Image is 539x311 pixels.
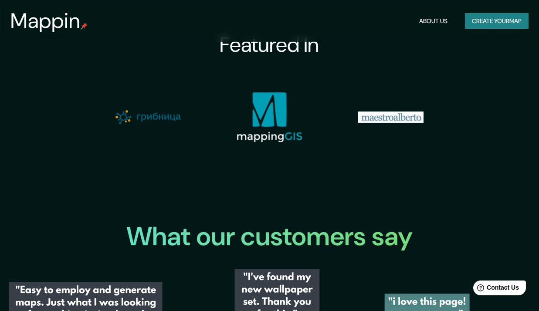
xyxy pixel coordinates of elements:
iframe: Help widget launcher [461,277,529,301]
button: About Us [416,13,451,29]
img: mappin-pin [81,23,88,30]
img: maestroalberto-logo [358,112,424,123]
img: mappinggis-logo [237,92,302,142]
img: gribnica-logo [115,110,181,124]
h3: Featured In [220,33,319,57]
button: Create yourmap [465,13,529,29]
h3: Mappin [10,9,81,33]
